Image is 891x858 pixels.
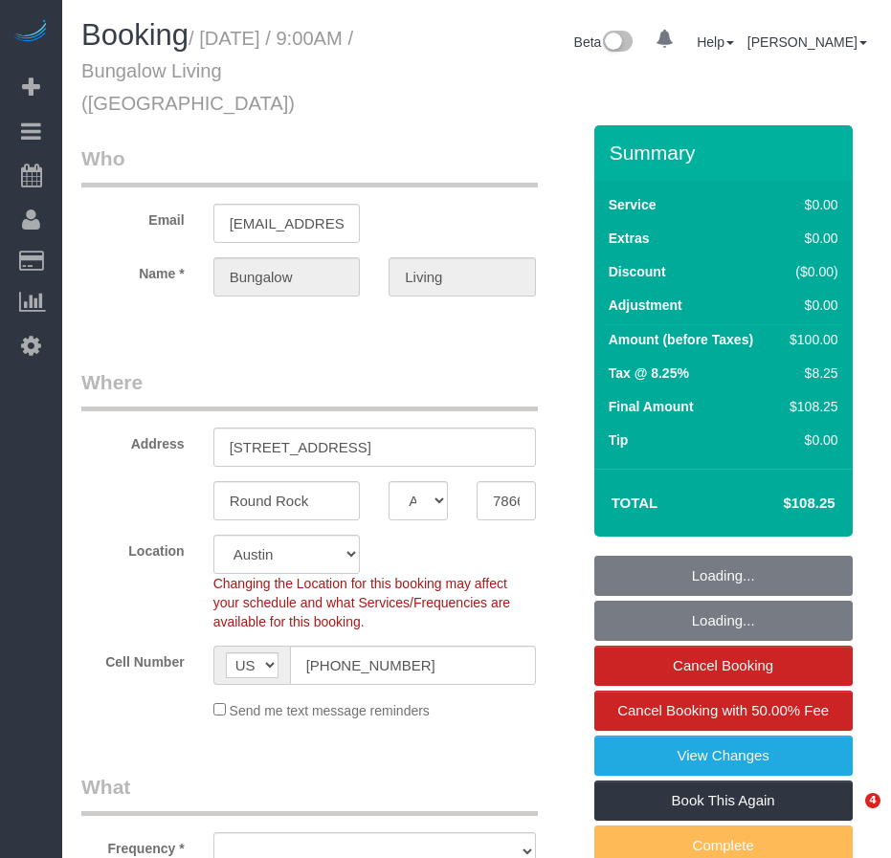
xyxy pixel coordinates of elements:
h3: Summary [610,142,843,164]
label: Service [609,195,657,214]
input: Zip Code [477,481,536,520]
input: City [213,481,361,520]
a: Book This Again [594,781,853,821]
label: Adjustment [609,296,682,315]
label: Extras [609,229,650,248]
input: First Name [213,257,361,297]
legend: Where [81,368,538,411]
label: Tax @ 8.25% [609,363,689,383]
div: ($0.00) [782,262,837,281]
label: Amount (before Taxes) [609,330,753,349]
div: $0.00 [782,229,837,248]
label: Discount [609,262,666,281]
div: $8.25 [782,363,837,383]
input: Last Name [389,257,536,297]
label: Tip [609,430,629,450]
a: Cancel Booking with 50.00% Fee [594,691,853,731]
small: / [DATE] / 9:00AM / Bungalow Living ([GEOGRAPHIC_DATA]) [81,28,353,114]
a: View Changes [594,736,853,776]
input: Cell Number [290,646,536,685]
a: Help [697,34,734,50]
a: [PERSON_NAME] [747,34,867,50]
label: Name * [67,257,199,283]
a: Beta [574,34,634,50]
span: Changing the Location for this booking may affect your schedule and what Services/Frequencies are... [213,576,511,629]
label: Email [67,204,199,230]
div: $0.00 [782,195,837,214]
label: Cell Number [67,646,199,671]
div: $100.00 [782,330,837,349]
span: Booking [81,18,189,52]
div: $0.00 [782,430,837,450]
span: 4 [865,793,880,808]
h4: $108.25 [725,495,835,512]
label: Frequency * [67,832,199,858]
div: $108.25 [782,397,837,416]
span: Send me text message reminders [230,703,430,718]
strong: Total [612,495,658,511]
iframe: Intercom live chat [826,793,872,839]
input: Email [213,204,361,243]
div: $0.00 [782,296,837,315]
img: New interface [601,31,633,55]
label: Location [67,535,199,561]
legend: Who [81,144,538,187]
legend: What [81,773,538,816]
a: Cancel Booking [594,646,853,686]
img: Automaid Logo [11,19,50,46]
label: Final Amount [609,397,694,416]
label: Address [67,428,199,453]
span: Cancel Booking with 50.00% Fee [617,702,829,718]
